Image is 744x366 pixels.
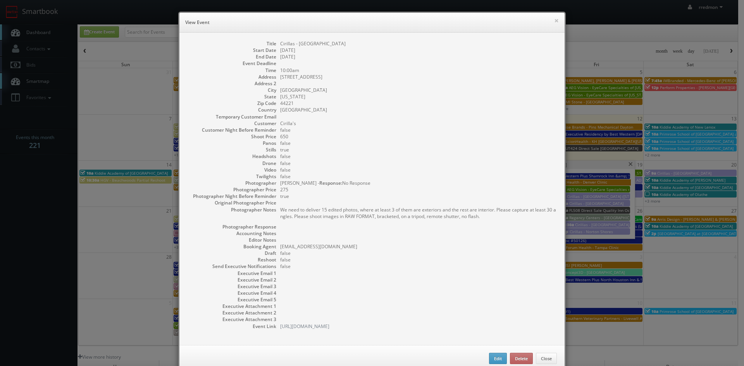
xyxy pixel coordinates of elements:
[187,296,276,303] dt: Executive Email 5
[187,237,276,243] dt: Editor Notes
[319,180,342,186] b: Response:
[280,186,557,193] dd: 275
[187,283,276,290] dt: Executive Email 3
[554,18,559,23] button: ×
[280,193,557,199] dd: true
[187,80,276,87] dt: Address 2
[187,113,276,120] dt: Temporary Customer Email
[187,277,276,283] dt: Executive Email 2
[187,323,276,330] dt: Event Link
[187,87,276,93] dt: City
[187,230,276,237] dt: Accounting Notes
[187,309,276,316] dt: Executive Attachment 2
[187,180,276,186] dt: Photographer
[280,53,557,60] dd: [DATE]
[536,353,557,364] button: Close
[280,173,557,180] dd: false
[187,303,276,309] dt: Executive Attachment 1
[187,60,276,67] dt: Event Deadline
[187,160,276,167] dt: Drone
[187,107,276,113] dt: Country
[187,47,276,53] dt: Start Date
[187,53,276,60] dt: End Date
[280,250,557,256] dd: false
[187,146,276,153] dt: Stills
[187,40,276,47] dt: Title
[280,74,557,80] dd: [STREET_ADDRESS]
[280,133,557,140] dd: 650
[280,146,557,153] dd: true
[187,127,276,133] dt: Customer Night Before Reminder
[187,243,276,250] dt: Booking Agent
[187,270,276,277] dt: Executive Email 1
[187,290,276,296] dt: Executive Email 4
[280,127,557,133] dd: false
[280,140,557,146] dd: false
[280,167,557,173] dd: false
[280,107,557,113] dd: [GEOGRAPHIC_DATA]
[280,153,557,160] dd: false
[187,256,276,263] dt: Reshoot
[187,167,276,173] dt: Video
[489,353,507,364] button: Edit
[185,19,559,26] h6: View Event
[187,140,276,146] dt: Panos
[187,120,276,127] dt: Customer
[280,93,557,100] dd: [US_STATE]
[187,173,276,180] dt: Twilights
[280,256,557,263] dd: false
[280,120,557,127] dd: Cirilla's
[187,193,276,199] dt: Photographer Night Before Reminder
[187,223,276,230] dt: Photographer Response
[187,67,276,74] dt: Time
[187,206,276,213] dt: Photographer Notes
[280,47,557,53] dd: [DATE]
[510,353,533,364] button: Delete
[187,153,276,160] dt: Headshots
[187,263,276,270] dt: Send Executive Notifications
[187,100,276,107] dt: Zip Code
[280,100,557,107] dd: 44221
[187,186,276,193] dt: Photographer Price
[280,206,557,220] pre: We need to deliver 15 edited photos, where at least 3 of them are exteriors and the rest are inte...
[187,250,276,256] dt: Draft
[280,323,329,330] a: [URL][DOMAIN_NAME]
[187,133,276,140] dt: Shoot Price
[187,74,276,80] dt: Address
[187,316,276,323] dt: Executive Attachment 3
[280,180,557,186] dd: [PERSON_NAME] - No Response
[280,40,557,47] dd: Cirillas - [GEOGRAPHIC_DATA]
[280,67,557,74] dd: 10:00am
[280,263,557,270] dd: false
[187,199,276,206] dt: Original Photographer Price
[280,160,557,167] dd: false
[280,87,557,93] dd: [GEOGRAPHIC_DATA]
[187,93,276,100] dt: State
[280,243,557,250] dd: [EMAIL_ADDRESS][DOMAIN_NAME]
